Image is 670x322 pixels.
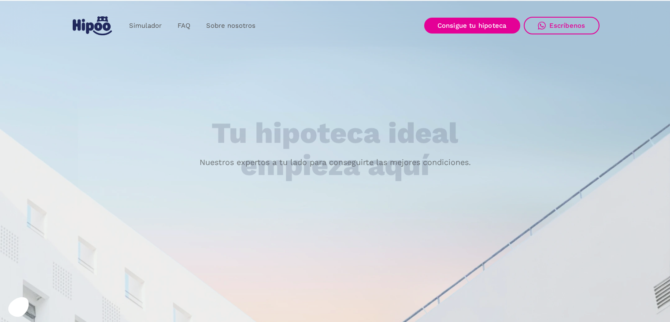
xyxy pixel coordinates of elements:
[71,13,114,39] a: home
[170,17,198,34] a: FAQ
[121,17,170,34] a: Simulador
[198,17,263,34] a: Sobre nosotros
[549,22,585,30] div: Escríbenos
[524,17,600,34] a: Escríbenos
[424,18,520,34] a: Consigue tu hipoteca
[168,117,502,181] h1: Tu hipoteca ideal empieza aquí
